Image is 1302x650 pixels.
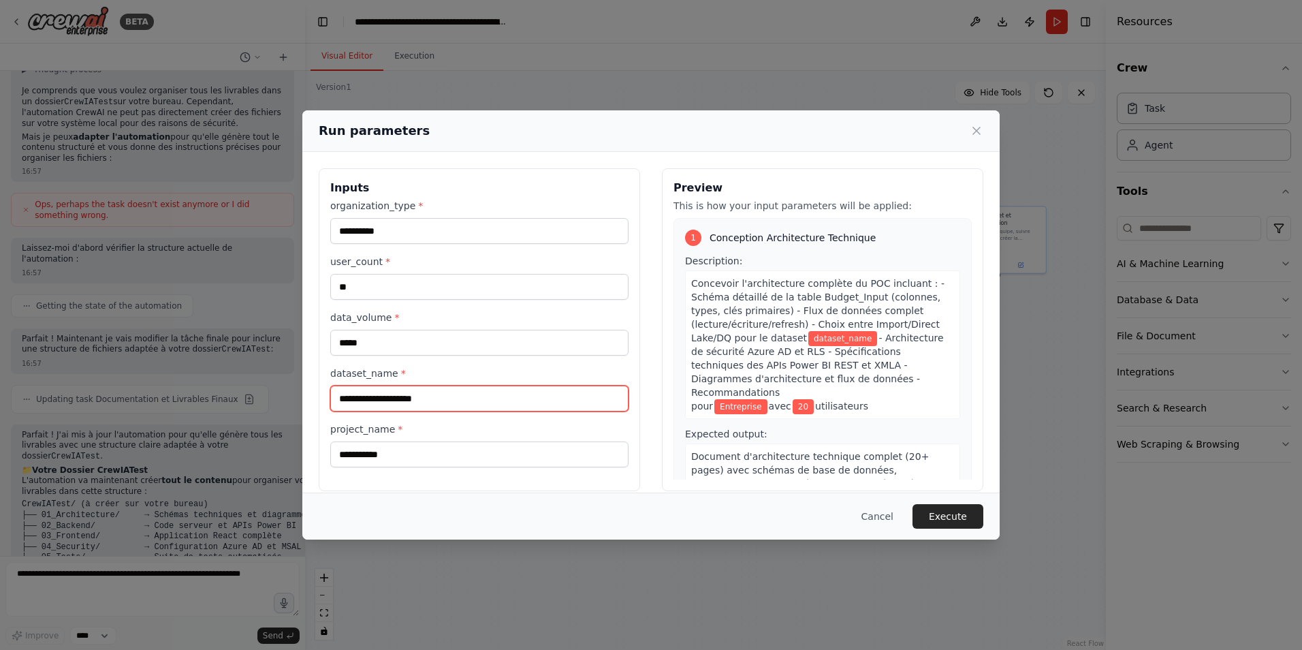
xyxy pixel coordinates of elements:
button: Execute [912,504,983,529]
label: user_count [330,255,629,268]
button: Cancel [851,504,904,529]
div: 1 [685,230,701,246]
span: Concevoir l'architecture complète du POC incluant : - Schéma détaillé de la table Budget_Input (c... [691,278,944,343]
span: Expected output: [685,429,767,439]
span: Variable: dataset_name [808,331,877,346]
h3: Preview [673,180,972,196]
span: Description: [685,256,742,266]
label: dataset_name [330,367,629,380]
span: Conception Architecture Technique [710,231,876,245]
span: utilisateurs [815,401,868,412]
h3: Inputs [330,180,629,196]
span: avec [769,401,791,412]
span: Variable: organization_type [714,399,767,414]
label: organization_type [330,199,629,213]
label: project_name [330,422,629,436]
span: Document d'architecture technique complet (20+ pages) avec schémas de base de données, diagrammes... [691,451,940,516]
p: This is how your input parameters will be applied: [673,199,972,213]
h2: Run parameters [319,121,430,140]
label: data_volume [330,311,629,324]
span: Variable: user_count [793,399,814,414]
